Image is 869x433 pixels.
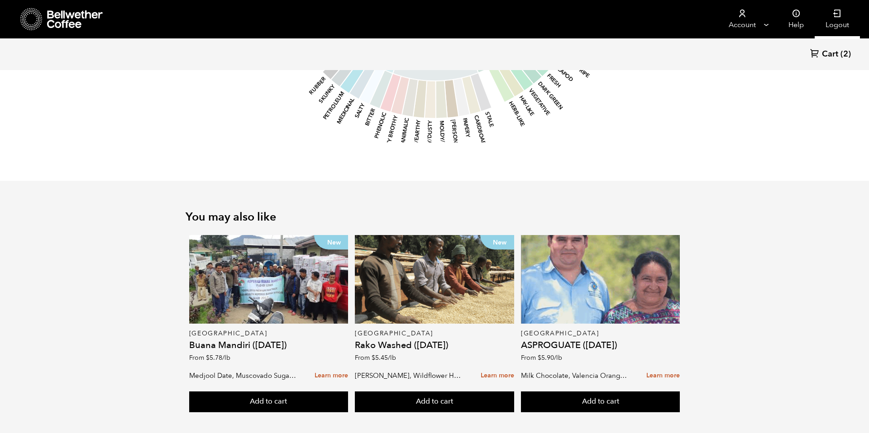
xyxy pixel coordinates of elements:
[355,391,514,412] button: Add to cart
[355,341,514,350] h4: Rako Washed ([DATE])
[14,14,22,22] img: logo_orange.svg
[521,369,629,382] p: Milk Chocolate, Valencia Orange, Agave
[24,52,32,60] img: tab_domain_overview_orange.svg
[646,366,680,386] a: Learn more
[206,353,210,362] span: $
[222,353,230,362] span: /lb
[810,48,851,61] a: Cart (2)
[206,353,230,362] bdi: 5.78
[314,235,348,249] p: New
[355,235,514,324] a: New
[521,391,680,412] button: Add to cart
[189,235,349,324] a: New
[186,210,683,224] h2: You may also like
[521,330,680,337] p: [GEOGRAPHIC_DATA]
[372,353,375,362] span: $
[24,24,100,31] div: Domain: [DOMAIN_NAME]
[538,353,562,362] bdi: 5.90
[388,353,396,362] span: /lb
[538,353,541,362] span: $
[840,49,851,60] span: (2)
[25,14,44,22] div: v 4.0.25
[355,353,396,362] span: From
[480,235,514,249] p: New
[315,366,348,386] a: Learn more
[189,330,349,337] p: [GEOGRAPHIC_DATA]
[372,353,396,362] bdi: 5.45
[189,341,349,350] h4: Buana Mandiri ([DATE])
[481,366,514,386] a: Learn more
[100,53,153,59] div: Keywords by Traffic
[822,49,838,60] span: Cart
[355,369,463,382] p: [PERSON_NAME], Wildflower Honey, Black Tea
[554,353,562,362] span: /lb
[521,353,562,362] span: From
[189,353,230,362] span: From
[189,391,349,412] button: Add to cart
[355,330,514,337] p: [GEOGRAPHIC_DATA]
[189,369,297,382] p: Medjool Date, Muscovado Sugar, Vanilla Bean
[14,24,22,31] img: website_grey.svg
[90,52,97,60] img: tab_keywords_by_traffic_grey.svg
[521,341,680,350] h4: ASPROGUATE ([DATE])
[34,53,81,59] div: Domain Overview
